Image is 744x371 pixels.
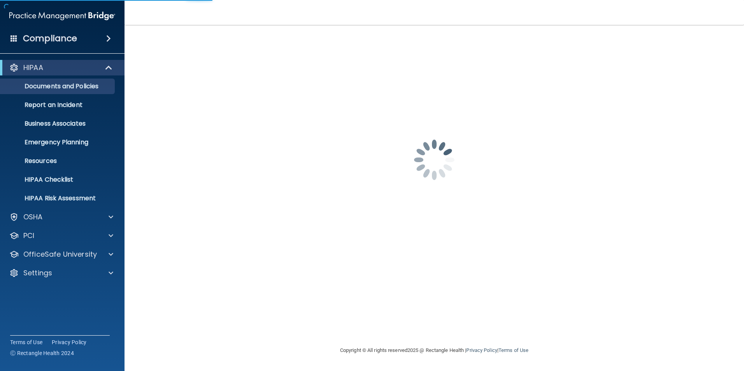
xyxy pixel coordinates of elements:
[5,157,111,165] p: Resources
[23,33,77,44] h4: Compliance
[10,349,74,357] span: Ⓒ Rectangle Health 2024
[23,63,43,72] p: HIPAA
[395,121,473,199] img: spinner.e123f6fc.gif
[9,231,113,240] a: PCI
[9,250,113,259] a: OfficeSafe University
[5,194,111,202] p: HIPAA Risk Assessment
[9,63,113,72] a: HIPAA
[52,338,87,346] a: Privacy Policy
[23,250,97,259] p: OfficeSafe University
[292,338,576,363] div: Copyright © All rights reserved 2025 @ Rectangle Health | |
[9,268,113,278] a: Settings
[23,268,52,278] p: Settings
[466,347,497,353] a: Privacy Policy
[9,8,115,24] img: PMB logo
[23,212,43,222] p: OSHA
[5,101,111,109] p: Report an Incident
[10,338,42,346] a: Terms of Use
[498,347,528,353] a: Terms of Use
[9,212,113,222] a: OSHA
[23,231,34,240] p: PCI
[5,82,111,90] p: Documents and Policies
[5,176,111,184] p: HIPAA Checklist
[5,138,111,146] p: Emergency Planning
[5,120,111,128] p: Business Associates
